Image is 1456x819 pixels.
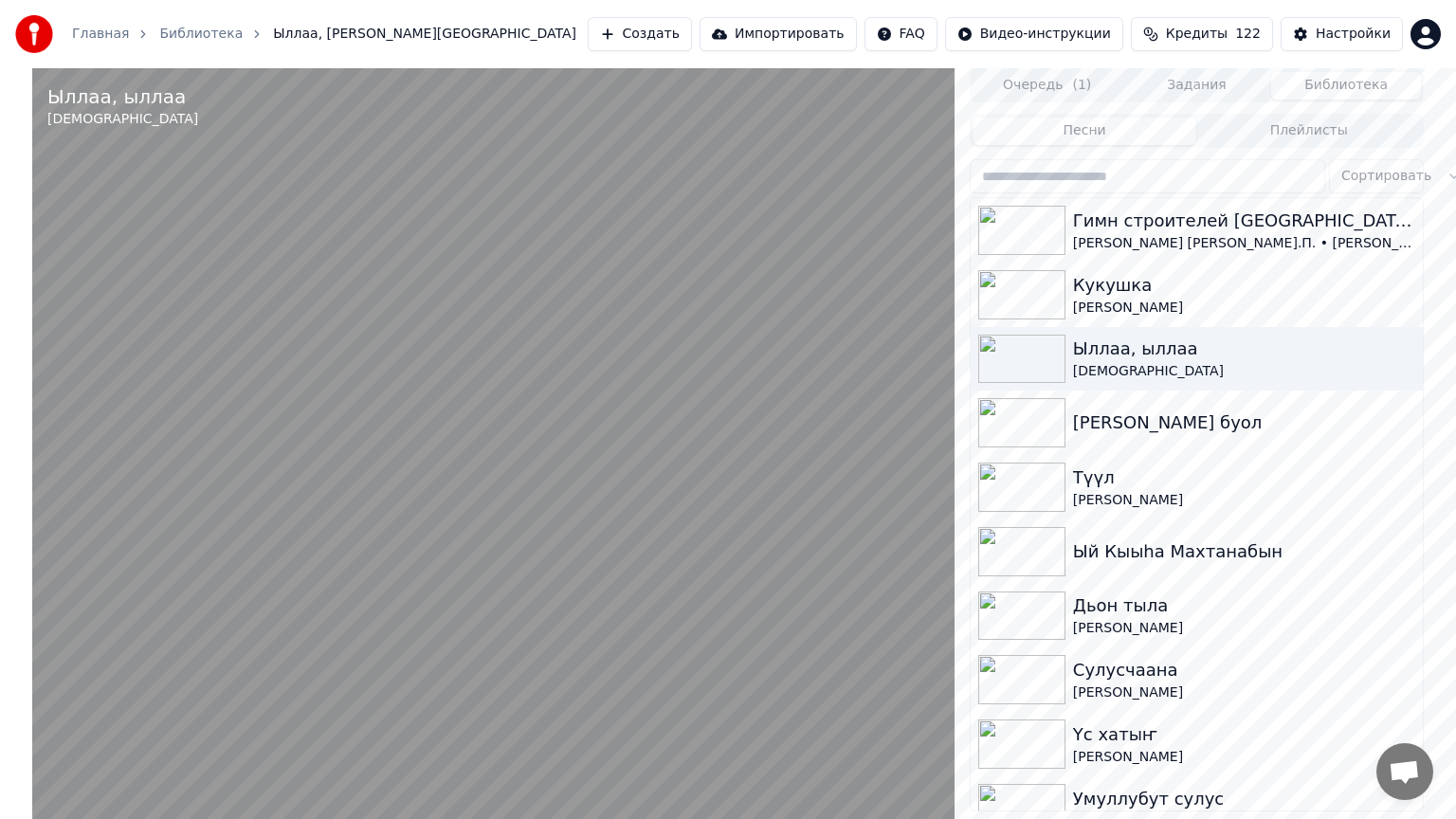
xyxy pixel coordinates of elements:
[273,25,576,44] span: Ыллаа, [PERSON_NAME][GEOGRAPHIC_DATA]
[1166,25,1228,44] span: Кредиты
[47,110,198,129] div: [DEMOGRAPHIC_DATA]
[1122,72,1272,100] button: Задания
[1073,721,1415,748] div: Үс хатыҥ
[1316,25,1391,44] div: Настройки
[1271,72,1421,100] button: Библиотека
[1073,234,1415,253] div: [PERSON_NAME] [PERSON_NAME].П. • [PERSON_NAME] • [PERSON_NAME]
[1073,619,1415,638] div: [PERSON_NAME]
[1073,208,1415,234] div: Гимн строителей [GEOGRAPHIC_DATA] ([GEOGRAPHIC_DATA])
[1073,272,1415,299] div: Кукушка
[1131,17,1273,51] button: Кредиты122
[1376,743,1433,800] div: Открытый чат
[1073,299,1415,318] div: [PERSON_NAME]
[1235,25,1261,44] span: 122
[1072,76,1091,95] span: ( 1 )
[1073,786,1415,812] div: Умуллубут сулус
[973,118,1197,145] button: Песни
[1073,748,1415,767] div: [PERSON_NAME]
[1073,362,1415,381] div: [DEMOGRAPHIC_DATA]
[15,15,53,53] img: youka
[1196,118,1421,145] button: Плейлисты
[72,25,129,44] a: Главная
[1073,592,1415,619] div: Дьон тыла
[864,17,937,51] button: FAQ
[588,17,692,51] button: Создать
[945,17,1123,51] button: Видео-инструкции
[1073,464,1415,491] div: Түүл
[1341,167,1431,186] span: Сортировать
[1073,683,1415,702] div: [PERSON_NAME]
[1073,409,1415,436] div: [PERSON_NAME] буол
[1073,491,1415,510] div: [PERSON_NAME]
[973,72,1122,100] button: Очередь
[47,83,198,110] div: Ыллаа, ыллаа
[159,25,243,44] a: Библиотека
[700,17,857,51] button: Импортировать
[1073,336,1415,362] div: Ыллаа, ыллаа
[72,25,576,44] nav: breadcrumb
[1281,17,1403,51] button: Настройки
[1073,538,1415,565] div: Ый Кыыһа Махтанабын
[1073,657,1415,683] div: Сулусчаана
